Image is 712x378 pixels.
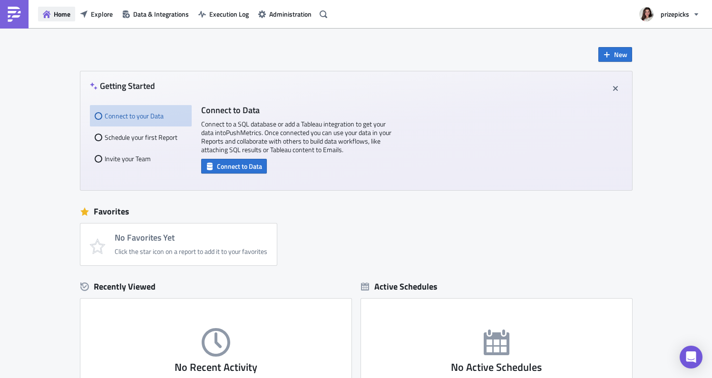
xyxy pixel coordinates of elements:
[54,9,70,19] span: Home
[75,7,117,21] button: Explore
[38,7,75,21] button: Home
[95,126,187,148] div: Schedule your first Report
[661,9,689,19] span: prizepicks
[209,9,249,19] span: Execution Log
[638,6,654,22] img: Avatar
[7,7,22,22] img: PushMetrics
[361,361,632,373] h3: No Active Schedules
[361,281,438,292] div: Active Schedules
[95,105,187,126] div: Connect to your Data
[117,7,194,21] button: Data & Integrations
[254,7,316,21] button: Administration
[95,148,187,169] div: Invite your Team
[201,105,391,115] h4: Connect to Data
[80,280,351,294] div: Recently Viewed
[91,9,113,19] span: Explore
[115,247,267,256] div: Click the star icon on a report to add it to your favorites
[80,361,351,373] h3: No Recent Activity
[201,159,267,174] button: Connect to Data
[614,49,627,59] span: New
[115,233,267,242] h4: No Favorites Yet
[634,4,705,25] button: prizepicks
[80,204,632,219] div: Favorites
[133,9,189,19] span: Data & Integrations
[217,161,262,171] span: Connect to Data
[201,160,267,170] a: Connect to Data
[194,7,254,21] button: Execution Log
[598,47,632,62] button: New
[90,81,155,91] h4: Getting Started
[680,346,702,368] div: Open Intercom Messenger
[269,9,312,19] span: Administration
[201,120,391,154] p: Connect to a SQL database or add a Tableau integration to get your data into PushMetrics . Once c...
